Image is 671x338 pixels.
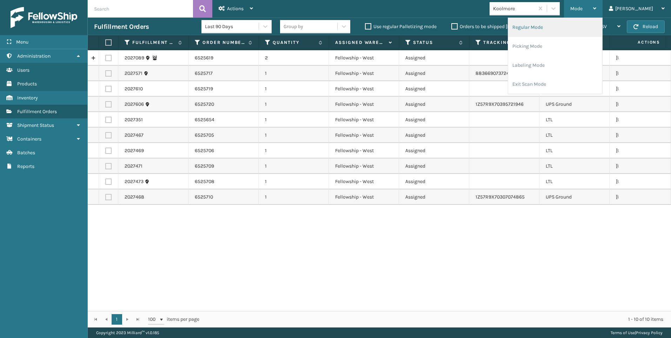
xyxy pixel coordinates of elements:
img: logo [11,7,77,28]
span: Batches [17,150,35,156]
td: Fellowship - West [329,81,399,97]
span: Administration [17,53,51,59]
label: Order Number [202,39,245,46]
a: Terms of Use [611,330,635,335]
span: Menu [16,39,28,45]
label: Assigned Warehouse [335,39,385,46]
td: 1 [259,112,329,128]
td: Fellowship - West [329,158,399,174]
label: Tracking Number [483,39,526,46]
label: Status [413,39,456,46]
div: | [611,327,663,338]
td: Assigned [399,97,469,112]
td: 6525619 [188,50,259,66]
span: Actions [227,6,244,12]
span: Mode [570,6,583,12]
a: 2027606 [125,101,144,108]
div: Koolmore [493,5,535,12]
label: Use regular Palletizing mode [365,24,437,30]
h3: Fulfillment Orders [94,22,149,31]
a: 2027089 [125,54,144,61]
label: Orders to be shipped [DATE] [451,24,519,30]
td: 6525705 [188,128,259,143]
td: Fellowship - West [329,112,399,128]
td: 1 [259,158,329,174]
span: Fulfillment Orders [17,109,57,115]
td: 6525710 [188,189,259,205]
label: Quantity [273,39,315,46]
td: Fellowship - West [329,174,399,189]
td: Assigned [399,158,469,174]
td: LTL [539,128,610,143]
span: items per page [148,314,199,325]
td: Fellowship - West [329,50,399,66]
a: 883669073724 [476,70,509,76]
td: 1 [259,66,329,81]
td: 1 [259,189,329,205]
span: Products [17,81,37,87]
td: LTL [539,143,610,158]
td: 1 [259,81,329,97]
a: 2027473 [125,178,144,185]
a: 2027467 [125,132,144,139]
td: Assigned [399,50,469,66]
td: Assigned [399,189,469,205]
td: 1 [259,97,329,112]
a: 1Z57R9X70307074865 [476,194,525,200]
a: 2027351 [125,116,143,123]
li: Picking Mode [508,37,602,56]
span: 100 [148,316,159,323]
td: Assigned [399,143,469,158]
td: 6525654 [188,112,259,128]
td: Assigned [399,66,469,81]
td: 6525708 [188,174,259,189]
td: Fellowship - West [329,189,399,205]
td: Assigned [399,128,469,143]
a: Privacy Policy [636,330,663,335]
td: LTL [539,112,610,128]
td: 6525719 [188,81,259,97]
li: Regular Mode [508,18,602,37]
td: 1 [259,128,329,143]
td: 6525717 [188,66,259,81]
li: Labeling Mode [508,56,602,75]
td: Fellowship - West [329,66,399,81]
span: Users [17,67,29,73]
a: 2027469 [125,147,144,154]
div: Last 90 Days [205,23,259,30]
div: Group by [284,23,303,30]
p: Copyright 2023 Milliard™ v 1.0.185 [96,327,159,338]
td: 1 [259,174,329,189]
td: UPS Ground [539,97,610,112]
td: LTL [539,174,610,189]
td: Assigned [399,174,469,189]
span: Reports [17,163,34,169]
span: Actions [616,37,664,48]
span: Containers [17,136,41,142]
td: 2 [259,50,329,66]
td: LTL [539,158,610,174]
td: Assigned [399,112,469,128]
a: 2027471 [125,163,142,170]
span: Inventory [17,95,38,101]
label: Fulfillment Order Id [132,39,175,46]
td: 6525706 [188,143,259,158]
span: Shipment Status [17,122,54,128]
td: Fellowship - West [329,128,399,143]
td: Fellowship - West [329,97,399,112]
div: 1 - 10 of 10 items [209,316,663,323]
li: Exit Scan Mode [508,75,602,94]
td: 6525720 [188,97,259,112]
td: UPS Ground [539,189,610,205]
button: Reload [627,20,665,33]
a: 2027468 [125,194,144,201]
td: 6525709 [188,158,259,174]
a: 2027610 [125,85,143,92]
a: 1Z57R9X70395721946 [476,101,524,107]
td: 1 [259,143,329,158]
td: Assigned [399,81,469,97]
td: Fellowship - West [329,143,399,158]
a: 2027571 [125,70,142,77]
a: 1 [112,314,122,325]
